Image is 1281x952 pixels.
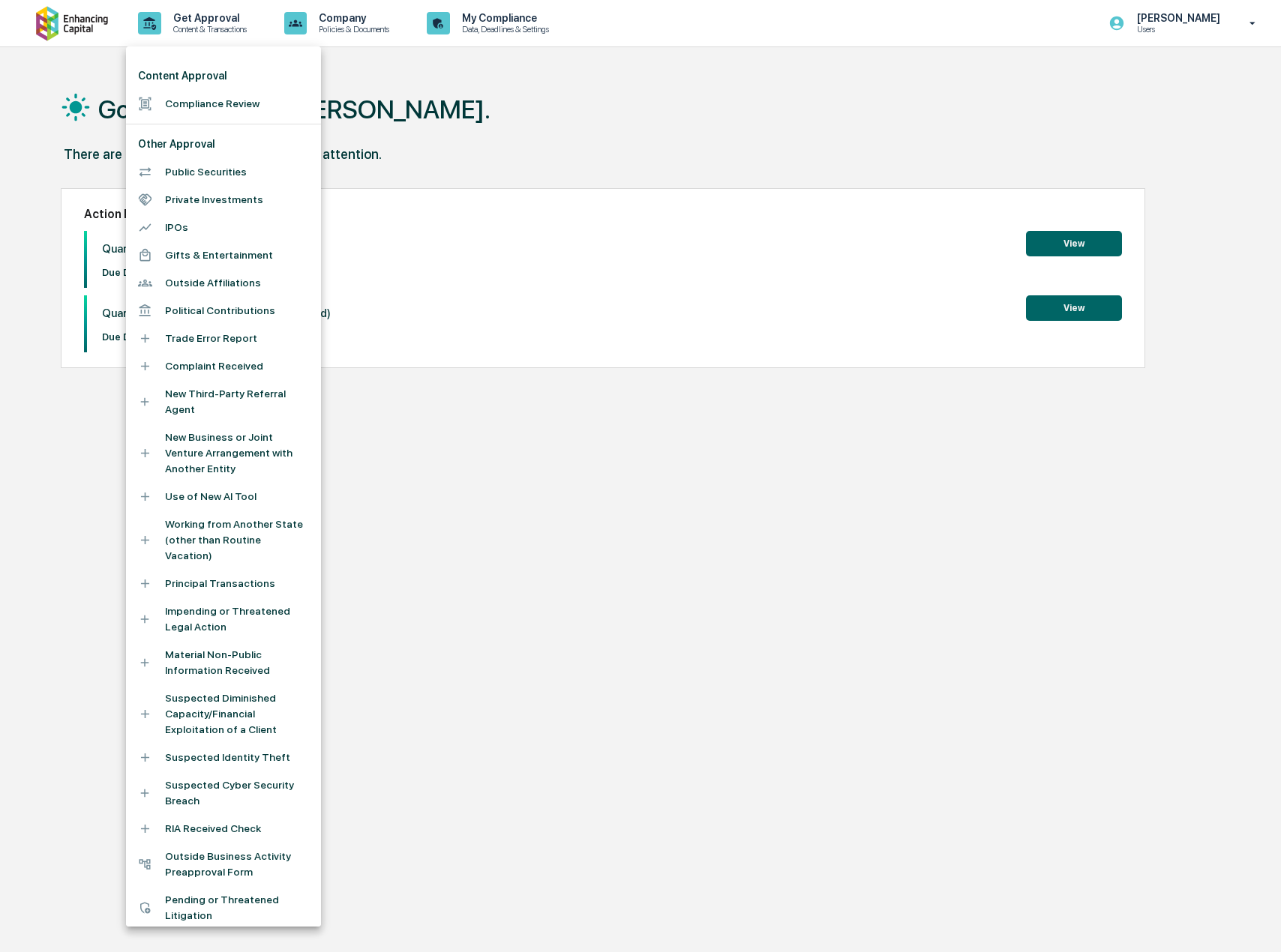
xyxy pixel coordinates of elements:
li: Working from Another State (other than Routine Vacation) [126,510,321,570]
li: Material Non-Public Information Received [126,641,321,684]
li: Outside Affiliations [126,269,321,297]
li: Use of New AI Tool [126,483,321,510]
li: Gifts & Entertainment [126,241,321,269]
li: Content Approval [126,62,321,90]
li: Complaint Received [126,352,321,380]
li: Impending or Threatened Legal Action [126,597,321,641]
li: New Third-Party Referral Agent [126,380,321,424]
li: Private Investments [126,186,321,214]
li: Principal Transactions [126,570,321,597]
li: Other Approval [126,130,321,158]
li: Suspected Identity Theft [126,744,321,771]
li: Public Securities [126,158,321,186]
li: Outside Business Activity Preapproval Form [126,843,321,886]
li: RIA Received Check [126,815,321,843]
li: Suspected Diminished Capacity/Financial Exploitation of a Client [126,684,321,744]
li: Compliance Review [126,90,321,118]
li: New Business or Joint Venture Arrangement with Another Entity [126,424,321,483]
li: IPOs [126,214,321,241]
li: Political Contributions [126,297,321,325]
li: Pending or Threatened Litigation [126,886,321,930]
li: Suspected Cyber Security Breach [126,771,321,815]
li: Trade Error Report [126,325,321,352]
